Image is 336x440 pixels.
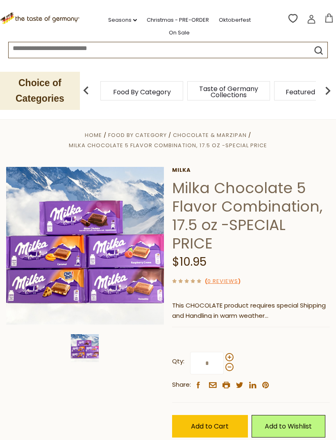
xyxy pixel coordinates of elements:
a: Oktoberfest [219,16,251,25]
img: Milka Chocolate 5 Flavor Combination, 17.5 oz -SPECIAL PRICE [6,167,164,325]
a: Milka [172,167,330,173]
span: $10.95 [172,254,207,270]
p: This CHOCOLATE product requires special Shipping and Handling in warm weather [172,301,330,321]
a: Christmas - PRE-ORDER [147,16,209,25]
a: Taste of Germany Collections [196,86,261,98]
a: Chocolate & Marzipan [173,131,247,139]
a: Seasons [108,16,137,25]
input: Qty: [190,352,224,374]
img: previous arrow [78,82,94,99]
a: Milka Chocolate 5 Flavor Combination, 17.5 oz -SPECIAL PRICE [69,141,267,149]
a: 0 Reviews [207,277,238,286]
img: Milka Chocolate 5 Flavor Combination, 17.5 oz -SPECIAL PRICE [71,334,99,362]
button: Add to Cart [172,415,248,438]
a: Food By Category [113,89,171,95]
span: Add to Cart [191,422,229,431]
span: ( ) [205,277,241,285]
img: next arrow [320,82,336,99]
span: Share: [172,380,191,390]
strong: Qty: [172,356,184,367]
a: Food By Category [108,131,167,139]
a: On Sale [169,28,190,37]
a: Add to Wishlist [252,415,325,438]
h1: Milka Chocolate 5 Flavor Combination, 17.5 oz -SPECIAL PRICE [172,179,330,253]
a: Home [85,131,102,139]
